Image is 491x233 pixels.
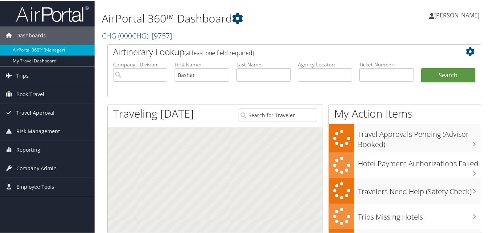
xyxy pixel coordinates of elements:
span: Dashboards [16,26,46,44]
span: [PERSON_NAME] [434,11,479,19]
a: Trips Missing Hotels [329,203,481,229]
span: ( 000CHG ) [118,30,148,40]
span: Reporting [16,140,40,158]
span: Company Admin [16,159,57,177]
h3: Travel Approvals Pending (Advisor Booked) [358,125,481,149]
span: Risk Management [16,122,60,140]
a: CHG [102,30,172,40]
label: Company - Division: [113,60,167,68]
label: Ticket Number: [359,60,414,68]
label: Agency Locator: [298,60,352,68]
h3: Trips Missing Hotels [358,208,481,221]
span: Trips [16,66,29,84]
img: airportal-logo.png [16,5,89,22]
span: (at least one field required) [184,48,254,56]
h2: Airtinerary Lookup [113,45,444,57]
label: First Name: [175,60,229,68]
span: Employee Tools [16,177,54,195]
input: Search for Traveler [239,108,317,121]
button: Search [421,68,475,82]
a: Hotel Payment Authorizations Failed [329,152,481,177]
h3: Travelers Need Help (Safety Check) [358,182,481,196]
h1: Traveling [DATE] [113,105,194,120]
h3: Hotel Payment Authorizations Failed [358,154,481,168]
span: Book Travel [16,85,44,103]
a: Travelers Need Help (Safety Check) [329,177,481,203]
h1: My Action Items [329,105,481,120]
span: Travel Approval [16,103,55,121]
label: Last Name: [236,60,291,68]
span: , [ 9757 ] [148,30,172,40]
a: [PERSON_NAME] [429,4,487,25]
a: Travel Approvals Pending (Advisor Booked) [329,123,481,151]
h1: AirPortal 360™ Dashboard [102,10,358,25]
